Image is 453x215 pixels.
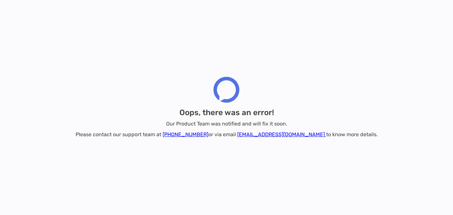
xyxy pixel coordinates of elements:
img: Zoe Financial [214,77,239,103]
h2: Oops, there was an error! [179,108,274,117]
p: Our Product Team was notified and will fix it soon. [166,120,287,128]
a: [EMAIL_ADDRESS][DOMAIN_NAME] [237,131,326,137]
a: [PHONE_NUMBER] [163,131,208,137]
p: Please contact our support team at or via email to know more details. [76,130,378,138]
